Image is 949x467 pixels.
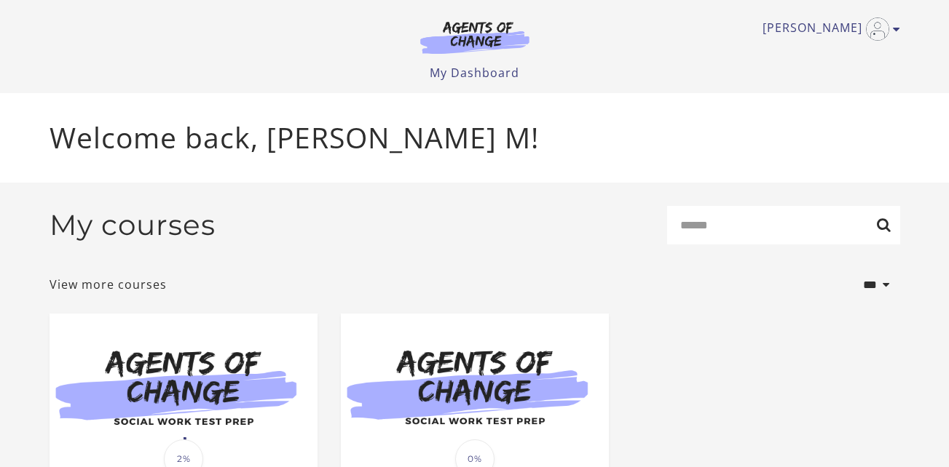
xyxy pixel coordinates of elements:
[50,276,167,293] a: View more courses
[405,20,545,54] img: Agents of Change Logo
[763,17,893,41] a: Toggle menu
[430,65,519,81] a: My Dashboard
[50,116,900,159] p: Welcome back, [PERSON_NAME] M!
[50,208,216,242] h2: My courses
